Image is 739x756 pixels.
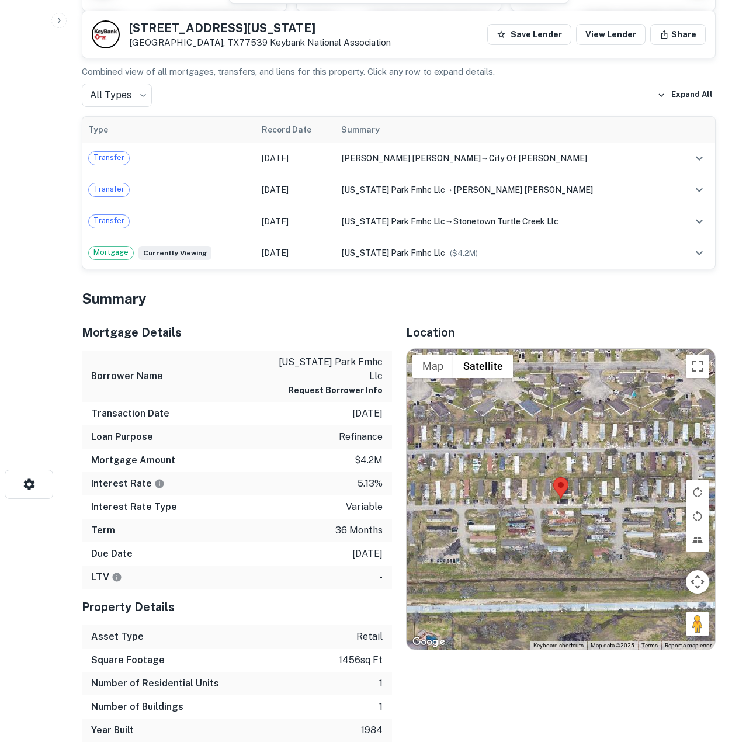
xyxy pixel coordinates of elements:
span: [US_STATE] park fmhc llc [341,248,445,258]
span: stonetown turtle creek llc [453,217,558,226]
p: 5.13% [358,477,383,491]
button: expand row [689,180,709,200]
h5: [STREET_ADDRESS][US_STATE] [129,22,391,34]
a: Terms (opens in new tab) [641,642,658,649]
h6: Interest Rate [91,477,165,491]
h5: Property Details [82,598,392,616]
p: 1984 [361,723,383,737]
p: 36 months [335,523,383,537]
td: [DATE] [256,143,335,174]
span: [US_STATE] park fmhc llc [341,217,445,226]
div: → [341,183,669,196]
h4: Summary [82,288,716,309]
h6: Due Date [91,547,133,561]
th: Type [82,117,256,143]
p: [GEOGRAPHIC_DATA], TX77539 [129,37,391,48]
span: [US_STATE] park fmhc llc [341,185,445,195]
h6: Number of Buildings [91,700,183,714]
p: 1456 sq ft [339,653,383,667]
h6: Term [91,523,115,537]
span: [PERSON_NAME] [PERSON_NAME] [341,154,481,163]
h6: Transaction Date [91,407,169,421]
p: [DATE] [352,407,383,421]
th: Record Date [256,117,335,143]
div: All Types [82,84,152,107]
span: Currently viewing [138,246,211,260]
button: Show satellite imagery [453,355,513,378]
h6: Borrower Name [91,369,163,383]
span: city of [PERSON_NAME] [489,154,587,163]
a: View Lender [576,24,646,45]
h6: Interest Rate Type [91,500,177,514]
a: Keybank National Association [270,37,391,47]
button: Drag Pegman onto the map to open Street View [686,612,709,636]
a: Open this area in Google Maps (opens a new window) [410,634,448,650]
p: variable [346,500,383,514]
button: Toggle fullscreen view [686,355,709,378]
p: [US_STATE] park fmhc llc [277,355,383,383]
span: ($ 4.2M ) [450,249,478,258]
td: [DATE] [256,237,335,269]
span: Mortgage [89,247,133,258]
div: → [341,215,669,228]
button: expand row [689,243,709,263]
button: Tilt map [686,528,709,552]
p: $4.2m [355,453,383,467]
button: Expand All [654,86,716,104]
p: 1 [379,700,383,714]
a: Report a map error [665,642,712,649]
p: refinance [339,430,383,444]
button: Rotate map clockwise [686,480,709,504]
span: [PERSON_NAME] [PERSON_NAME] [453,185,593,195]
h5: Mortgage Details [82,324,392,341]
td: [DATE] [256,174,335,206]
p: retail [356,630,383,644]
p: [DATE] [352,547,383,561]
button: expand row [689,211,709,231]
button: Map camera controls [686,570,709,594]
span: Transfer [89,183,129,195]
span: Map data ©2025 [591,642,634,649]
div: → [341,152,669,165]
h6: Square Footage [91,653,165,667]
svg: LTVs displayed on the website are for informational purposes only and may be reported incorrectly... [112,572,122,582]
h6: Mortgage Amount [91,453,175,467]
span: Transfer [89,152,129,164]
button: Rotate map counterclockwise [686,504,709,528]
button: Keyboard shortcuts [533,641,584,650]
button: Request Borrower Info [288,383,383,397]
h6: Loan Purpose [91,430,153,444]
h6: Number of Residential Units [91,677,219,691]
img: Google [410,634,448,650]
h5: Location [406,324,716,341]
button: expand row [689,148,709,168]
span: Transfer [89,215,129,227]
td: [DATE] [256,206,335,237]
button: Share [650,24,706,45]
svg: The interest rates displayed on the website are for informational purposes only and may be report... [154,478,165,489]
th: Summary [335,117,675,143]
h6: LTV [91,570,122,584]
p: Combined view of all mortgages, transfers, and liens for this property. Click any row to expand d... [82,65,716,79]
iframe: Chat Widget [681,625,739,681]
h6: Asset Type [91,630,144,644]
button: Save Lender [487,24,571,45]
p: 1 [379,677,383,691]
button: Show street map [412,355,453,378]
h6: Year Built [91,723,134,737]
p: - [379,570,383,584]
